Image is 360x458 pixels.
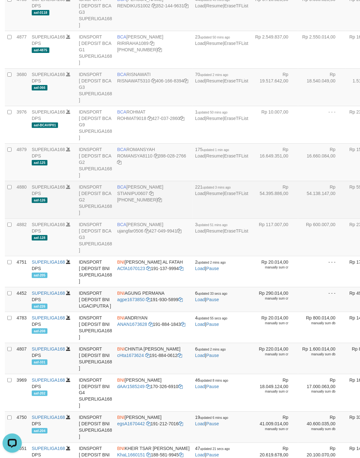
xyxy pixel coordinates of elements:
td: DPS [29,143,76,181]
td: DPS [29,181,76,218]
span: 6 [195,346,226,352]
td: Rp 220.014,00 [251,343,298,374]
span: updated 8 mins ago [200,379,228,382]
span: 23 [195,34,230,39]
span: updated 55 secs ago [198,317,228,320]
td: IDNSPORT [ DEPOSIT BCA G2 SUPERLIGA168 ] [76,143,115,181]
a: SUPERLIGA168 [32,184,65,190]
td: 4879 [14,143,29,181]
span: aaf-204 [32,428,47,434]
td: Rp 18.049.124,00 [251,374,298,411]
td: DPS [29,411,76,443]
span: updated 2 mins ago [198,348,226,351]
a: Copy ACfA1670123 to clipboard [147,266,151,271]
a: Copy 4062280194 to clipboard [158,197,162,202]
a: SUPERLIGA168 [32,259,65,265]
span: BCA [117,34,127,39]
a: ROMANSYA8110 [117,153,153,158]
span: BNI [117,259,125,265]
td: IDNSPORT [ DEPOSIT BCA G2 SUPERLIGA168 ] [76,181,115,218]
a: cHta1673624 [117,353,144,358]
span: | [195,291,228,302]
a: SUPERLIGA168 [32,72,65,77]
span: updated 2 mins ago [200,73,228,77]
td: [PERSON_NAME] 427-049-9941 [115,218,193,256]
a: SUPERLIGA168 [32,147,65,152]
span: | | [195,109,248,121]
span: BNI [117,415,125,420]
td: DPS [29,106,76,143]
td: ROMANSYAH 398-028-2766 [115,143,193,181]
td: IDNSPORT [ DEPOSIT BCA G3 SUPERLIGA168 ] [76,68,115,106]
td: 3680 [14,68,29,106]
a: Copy RIRIRAHA1089 to clipboard [150,41,155,46]
a: agpe1673850 [117,297,145,302]
span: 221 [195,184,231,190]
div: manually sum cr [254,265,289,270]
a: Copy STIANIPU0607 to clipboard [149,191,154,196]
a: Resume [206,116,223,121]
span: aaf-125 [32,160,47,165]
td: CHINTIA [PERSON_NAME] 191-884-0612 [115,343,193,374]
a: SUPERLIGA168 [32,109,65,115]
td: Rp 18.540.049,00 [298,68,345,106]
a: Load [195,421,205,427]
a: Copy 4061668394 to clipboard [184,78,188,83]
a: Copy 1918840612 to clipboard [178,353,182,358]
a: Copy egsA1670442 to clipboard [146,421,151,427]
span: 3 [195,222,228,227]
span: | [195,346,226,358]
a: EraseTFList [224,116,248,121]
span: aaf-0118 [32,10,49,15]
span: | | [195,222,248,233]
a: Load [195,353,205,358]
td: IDNSPORT [ DEPOSIT BCA G3 SUPERLIGA168 ] [76,218,115,256]
a: Copy 1912127016 to clipboard [179,421,183,427]
a: Load [195,453,205,458]
a: Load [195,228,205,233]
span: | [195,259,226,271]
span: BNI [117,315,125,320]
a: Copy 4270499941 to clipboard [177,228,181,233]
a: Resume [206,3,223,8]
a: Copy 1911379994 to clipboard [179,266,183,271]
a: Copy agpe1673850 to clipboard [146,297,150,302]
span: aaf-128 [32,235,47,241]
td: DPS [29,31,76,68]
a: Resume [206,78,223,83]
a: Copy cHta1673624 to clipboard [145,353,150,358]
td: 4750 [14,411,29,443]
td: Rp 16.649.351,00 [251,143,298,181]
td: Rp 117.007,00 [251,218,298,256]
td: 3969 [14,374,29,411]
a: Resume [206,41,223,46]
td: RISNAWATI 406-166-8394 [115,68,193,106]
span: aaf-331 [32,360,47,365]
span: 46 [195,377,228,383]
td: - - - [298,256,345,287]
td: Rp 1.600.014,00 [298,343,345,374]
a: egsA1670442 [117,421,145,427]
td: ROHMAT 427-037-2860 [115,106,193,143]
td: [PERSON_NAME] 191-212-7016 [115,411,193,443]
div: manually sum db [301,390,336,394]
span: updated 1 min ago [203,148,229,152]
td: IDNSPORT [ DEPOSIT BNI LIGACIPUTRA ] [76,287,115,312]
a: EraseTFList [224,228,248,233]
a: Copy dAAr1585249 to clipboard [146,384,150,389]
a: Load [195,266,205,271]
td: DPS [29,218,76,256]
a: Load [195,3,205,8]
a: RIRIRAHA1089 [117,41,149,46]
span: aaf-205 [32,273,47,278]
a: Load [195,191,205,196]
a: Copy 1918841843 to clipboard [181,322,185,327]
span: updated 21 secs ago [200,447,230,451]
a: SUPERLIGA168 [32,415,65,420]
span: | [195,315,228,327]
span: | | [195,34,248,46]
a: SUPERLIGA168 [32,315,65,320]
div: manually sum cr [254,352,289,357]
td: DPS [29,256,76,287]
a: Load [195,322,205,327]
